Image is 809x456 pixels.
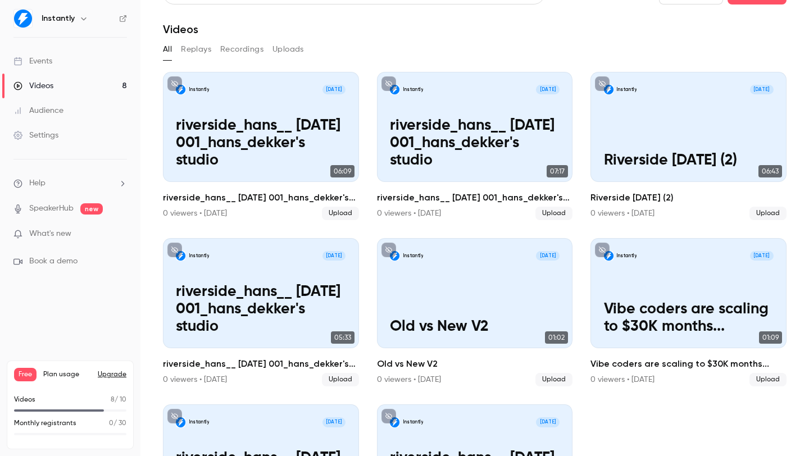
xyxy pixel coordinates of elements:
[377,357,573,371] h2: Old vs New V2
[616,86,637,93] p: Instantly
[377,191,573,204] h2: riverside_hans__ [DATE] 001_hans_dekker's studio
[535,373,572,386] span: Upload
[616,253,637,259] p: Instantly
[590,374,655,385] div: 0 viewers • [DATE]
[13,56,52,67] div: Events
[590,191,787,204] h2: Riverside [DATE] (2)
[322,251,346,261] span: [DATE]
[163,191,359,204] h2: riverside_hans__ [DATE] 001_hans_dekker's studio
[109,418,126,428] p: / 30
[381,409,396,423] button: unpublished
[547,165,568,177] span: 07:17
[42,13,75,24] h6: Instantly
[377,238,573,386] li: Old vs New V2
[163,238,359,386] li: riverside_hans__ aug 27, 2025 001_hans_dekker's studio
[535,207,572,220] span: Upload
[163,238,359,386] a: riverside_hans__ aug 27, 2025 001_hans_dekker's studioInstantly[DATE]riverside_hans__ [DATE] 001_...
[29,228,71,240] span: What's new
[14,10,32,28] img: Instantly
[403,419,423,426] p: Instantly
[29,177,46,189] span: Help
[13,80,53,92] div: Videos
[14,418,76,428] p: Monthly registrants
[322,373,359,386] span: Upload
[29,203,74,215] a: SpeakerHub
[113,229,127,239] iframe: Noticeable Trigger
[272,40,304,58] button: Uploads
[14,395,35,405] p: Videos
[590,72,787,220] li: Riverside Aug 27 (2)
[545,331,568,344] span: 01:02
[80,203,103,215] span: new
[167,76,182,91] button: unpublished
[111,396,115,403] span: 8
[176,117,346,169] p: riverside_hans__ [DATE] 001_hans_dekker's studio
[43,370,91,379] span: Plan usage
[330,165,354,177] span: 06:09
[403,86,423,93] p: Instantly
[377,208,441,219] div: 0 viewers • [DATE]
[98,370,126,379] button: Upgrade
[111,395,126,405] p: / 10
[590,238,787,386] a: Vibe coders are scaling to $30K months...Instantly[DATE]Vibe coders are scaling to $30K months......
[163,22,198,36] h1: Videos
[13,105,63,116] div: Audience
[322,85,346,94] span: [DATE]
[749,207,787,220] span: Upload
[220,40,263,58] button: Recordings
[14,368,37,381] span: Free
[29,256,78,267] span: Book a demo
[377,238,573,386] a: Old vs New V2Instantly[DATE]Old vs New V201:02Old vs New V20 viewers • [DATE]Upload
[163,40,172,58] button: All
[536,417,560,427] span: [DATE]
[381,243,396,257] button: unpublished
[377,374,441,385] div: 0 viewers • [DATE]
[390,318,560,335] p: Old vs New V2
[331,331,354,344] span: 05:33
[176,283,346,335] p: riverside_hans__ [DATE] 001_hans_dekker's studio
[590,357,787,371] h2: Vibe coders are scaling to $30K months...
[13,177,127,189] li: help-dropdown-opener
[163,357,359,371] h2: riverside_hans__ [DATE] 001_hans_dekker's studio
[189,419,209,426] p: Instantly
[590,72,787,220] a: Riverside Aug 27 (2)Instantly[DATE]Riverside [DATE] (2)06:43Riverside [DATE] (2)0 viewers • [DATE...
[536,251,560,261] span: [DATE]
[167,243,182,257] button: unpublished
[604,152,774,169] p: Riverside [DATE] (2)
[322,207,359,220] span: Upload
[181,40,211,58] button: Replays
[390,117,560,169] p: riverside_hans__ [DATE] 001_hans_dekker's studio
[189,86,209,93] p: Instantly
[13,130,58,141] div: Settings
[759,331,782,344] span: 01:09
[163,374,227,385] div: 0 viewers • [DATE]
[604,300,774,335] p: Vibe coders are scaling to $30K months...
[322,417,346,427] span: [DATE]
[595,243,610,257] button: unpublished
[377,72,573,220] a: riverside_hans__ sep 4, 2025 001_hans_dekker's studioInstantly[DATE]riverside_hans__ [DATE] 001_h...
[750,251,774,261] span: [DATE]
[163,208,227,219] div: 0 viewers • [DATE]
[595,76,610,91] button: unpublished
[403,253,423,259] p: Instantly
[189,253,209,259] p: Instantly
[163,72,359,220] li: riverside_hans__ sep 11, 2025 001_hans_dekker's studio
[377,72,573,220] li: riverside_hans__ sep 4, 2025 001_hans_dekker's studio
[749,373,787,386] span: Upload
[536,85,560,94] span: [DATE]
[590,208,655,219] div: 0 viewers • [DATE]
[590,238,787,386] li: Vibe coders are scaling to $30K months...
[167,409,182,423] button: unpublished
[758,165,782,177] span: 06:43
[750,85,774,94] span: [DATE]
[381,76,396,91] button: unpublished
[163,72,359,220] a: riverside_hans__ sep 11, 2025 001_hans_dekker's studioInstantly[DATE]riverside_hans__ [DATE] 001_...
[109,420,113,427] span: 0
